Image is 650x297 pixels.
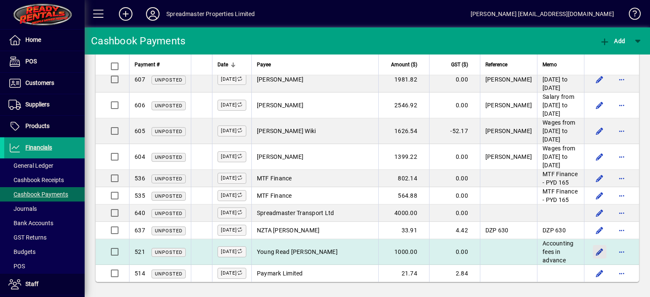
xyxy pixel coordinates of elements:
[429,67,480,93] td: 0.00
[485,153,532,160] span: [PERSON_NAME]
[155,176,182,182] span: Unposted
[218,225,246,236] label: [DATE]
[451,60,468,69] span: GST ($)
[429,170,480,187] td: 0.00
[91,34,185,48] div: Cashbook Payments
[543,93,574,117] span: Salary from [DATE] to [DATE]
[378,239,429,265] td: 1000.00
[155,103,182,109] span: Unposted
[615,73,628,86] button: More options
[384,60,425,69] div: Amount ($)
[4,73,85,94] a: Customers
[485,227,509,234] span: DZP 630
[429,93,480,118] td: 0.00
[25,281,39,287] span: Staff
[378,222,429,239] td: 33.91
[598,33,627,49] button: Add
[218,207,246,218] label: [DATE]
[218,125,246,136] label: [DATE]
[155,77,182,83] span: Unposted
[4,94,85,115] a: Suppliers
[155,193,182,199] span: Unposted
[378,170,429,187] td: 802.14
[378,204,429,222] td: 4000.00
[4,202,85,216] a: Journals
[593,189,606,202] button: Edit
[155,211,182,216] span: Unposted
[378,118,429,144] td: 1626.54
[218,100,246,111] label: [DATE]
[135,102,145,109] span: 606
[615,124,628,138] button: More options
[135,76,145,83] span: 607
[25,79,54,86] span: Customers
[257,192,292,199] span: MTF Finance
[135,270,145,277] span: 514
[378,144,429,170] td: 1399.22
[593,206,606,220] button: Edit
[615,172,628,185] button: More options
[218,60,228,69] span: Date
[8,191,68,198] span: Cashbook Payments
[155,271,182,277] span: Unposted
[218,74,246,85] label: [DATE]
[25,123,50,129] span: Products
[429,144,480,170] td: 0.00
[593,150,606,163] button: Edit
[25,36,41,43] span: Home
[615,150,628,163] button: More options
[593,98,606,112] button: Edit
[485,60,532,69] div: Reference
[4,173,85,187] a: Cashbook Receipts
[257,175,292,182] span: MTF Finance
[4,274,85,295] a: Staff
[593,223,606,237] button: Edit
[135,128,145,134] span: 605
[471,7,614,21] div: [PERSON_NAME] [EMAIL_ADDRESS][DOMAIN_NAME]
[257,76,303,83] span: [PERSON_NAME]
[543,119,576,143] span: Wages from [DATE] to [DATE]
[4,245,85,259] a: Budgets
[8,177,64,183] span: Cashbook Receipts
[155,228,182,234] span: Unposted
[4,51,85,72] a: POS
[25,144,52,151] span: Financials
[135,60,160,69] span: Payment #
[593,124,606,138] button: Edit
[622,2,639,29] a: Knowledge Base
[429,187,480,204] td: 0.00
[135,153,145,160] span: 604
[378,187,429,204] td: 564.88
[429,222,480,239] td: 4.42
[593,172,606,185] button: Edit
[435,60,476,69] div: GST ($)
[4,158,85,173] a: General Ledger
[166,7,255,21] div: Spreadmaster Properties Limited
[135,192,145,199] span: 535
[615,189,628,202] button: More options
[135,248,145,255] span: 521
[543,145,576,169] span: Wages from [DATE] to [DATE]
[615,206,628,220] button: More options
[139,6,166,22] button: Profile
[543,68,574,91] span: Salary from [DATE] to [DATE]
[8,162,53,169] span: General Ledger
[155,250,182,255] span: Unposted
[593,73,606,86] button: Edit
[135,210,145,216] span: 640
[615,245,628,259] button: More options
[8,234,47,241] span: GST Returns
[4,116,85,137] a: Products
[257,60,373,69] div: Payee
[135,175,145,182] span: 536
[8,220,53,226] span: Bank Accounts
[257,102,303,109] span: [PERSON_NAME]
[218,246,246,257] label: [DATE]
[429,204,480,222] td: 0.00
[218,190,246,201] label: [DATE]
[543,188,578,203] span: MTF Finance - PYD 165
[135,60,186,69] div: Payment #
[615,267,628,280] button: More options
[257,248,338,255] span: Young Read [PERSON_NAME]
[8,205,37,212] span: Journals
